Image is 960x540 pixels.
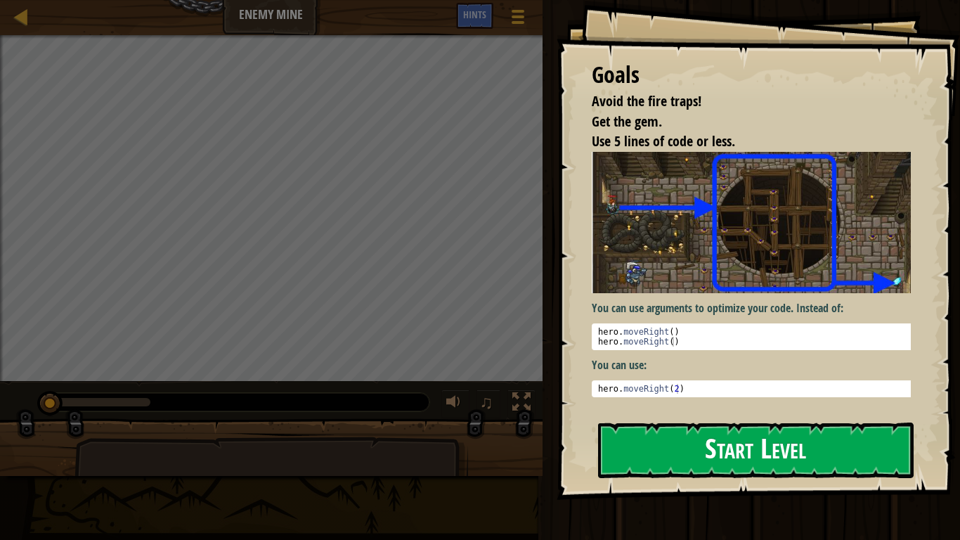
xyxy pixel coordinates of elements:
[463,8,486,21] span: Hints
[507,390,536,418] button: Toggle fullscreen
[479,392,493,413] span: ♫
[441,390,469,418] button: Adjust volume
[476,390,500,418] button: ♫
[592,300,921,316] p: You can use arguments to optimize your code. Instead of:
[598,423,914,478] button: Start Level
[574,91,907,112] li: Avoid the fire traps!
[574,112,907,132] li: Get the gem.
[592,91,701,110] span: Avoid the fire traps!
[592,152,921,293] img: Enemy mine
[592,131,735,150] span: Use 5 lines of code or less.
[574,131,907,152] li: Use 5 lines of code or less.
[592,112,662,131] span: Get the gem.
[592,357,921,373] p: You can use:
[592,59,911,91] div: Goals
[500,3,536,36] button: Show game menu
